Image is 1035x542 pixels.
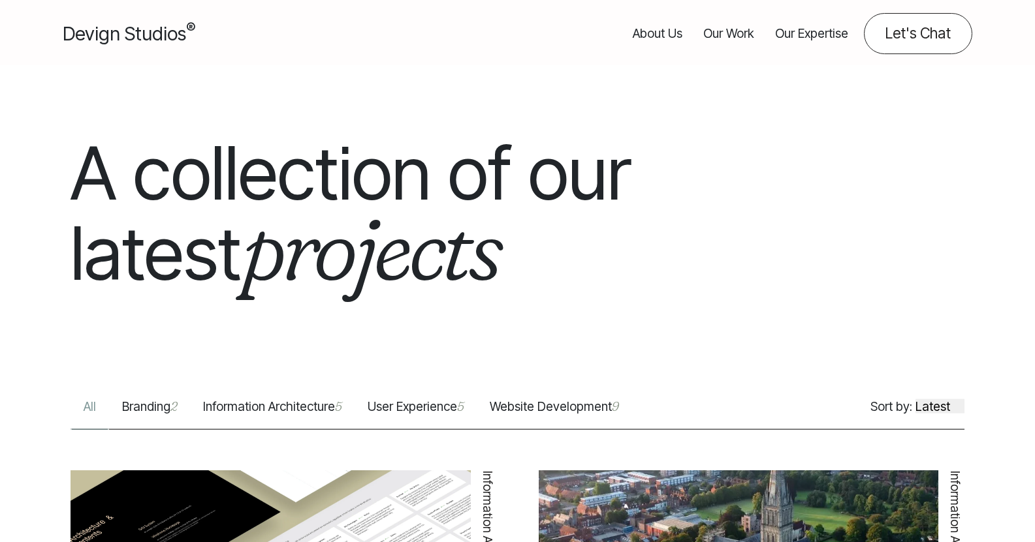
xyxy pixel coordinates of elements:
[457,399,464,414] em: 5
[71,397,109,429] a: All
[186,20,195,37] sup: ®
[355,397,477,429] a: Browse our User Experience projects
[870,397,912,416] label: Sort by:
[109,397,190,429] a: Browse our Branding projects
[71,133,731,294] h1: A collection of our latest
[477,397,631,429] a: Browse our Website Development projects
[63,22,195,45] span: Devign Studios
[612,399,618,414] em: 9
[190,397,355,429] a: Browse our Information Architecture projects
[703,13,754,54] a: Our Work
[864,13,972,54] a: Contact us about your project
[241,194,499,302] em: projects
[335,399,342,414] em: 5
[775,13,848,54] a: Our Expertise
[63,20,195,48] a: Devign Studios® Homepage
[170,399,177,414] em: 2
[633,13,682,54] a: About Us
